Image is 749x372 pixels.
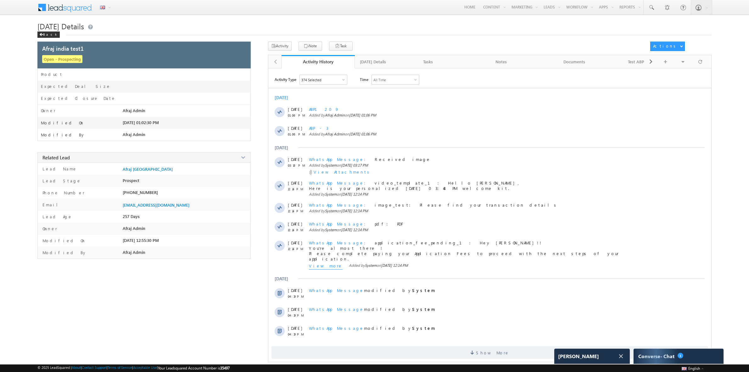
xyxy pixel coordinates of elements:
label: Email [41,202,63,207]
span: System [365,263,377,268]
span: 04:19 PM [288,332,307,336]
span: modified by [309,325,435,331]
div: Tasks [397,58,459,66]
label: Lead Age [41,214,72,219]
span: [DATE] [288,106,302,112]
span: 12:14 PM [288,209,307,213]
span: WhatsApp Message [309,306,364,312]
span: 04:19 PM [288,313,307,317]
span: Afraj Admin [123,132,145,137]
label: Product [41,72,63,77]
a: Test ABP [DATE] ms1 [611,55,685,68]
span: [DATE] [288,221,302,226]
button: English [680,364,705,372]
span: Added by on [309,163,658,168]
span: [DATE] 03:17 PM [341,163,368,168]
span: [DATE] [288,125,302,131]
a: Activity History [282,55,355,68]
div: [DATE] [275,276,295,282]
span: [DATE] Details [37,21,84,31]
button: Activity [268,42,292,51]
span: modified by [309,306,435,312]
span: [DATE] 01:06 PM [349,113,376,117]
span: 01:06 PM [288,113,307,117]
span: 257 Days [123,214,140,219]
span: WhatsApp Message [309,240,370,245]
span: [DATE] 12:55:30 PM [123,238,159,243]
span: Received image [375,157,431,162]
span: System [325,163,337,168]
div: Notes [470,58,532,66]
label: Expected Deal Size [41,84,111,89]
span: WhatsApp Message [309,157,370,162]
span: Added by on [349,263,408,270]
strong: System [412,306,435,312]
span: [DATE] 01:06 PM [349,132,376,136]
span: WhatsApp Message [309,221,370,226]
span: Afraj india test1 [42,44,84,52]
span: 03:16 PM [288,163,307,167]
span: Afraj Admin [325,132,345,136]
div: Back [37,31,60,38]
span: WhatsApp Message [309,202,370,208]
label: Lead Stage [41,178,81,183]
span: [DATE] 12:14 PM [381,263,408,268]
a: Acceptable Use [133,365,157,369]
span: English [688,366,700,371]
span: Afraj Ahmad_usnumber [558,353,599,360]
span: Afraj Admin [123,250,145,255]
span: Your Leadsquared Account Number is [158,366,230,370]
span: [DATE] [288,288,302,293]
span: [DATE] 12:14 PM [341,209,368,213]
span: 12:14 PM [288,247,307,251]
div: [DATE] [275,94,295,100]
span: [DATE] 12:14 PM [341,227,368,232]
span: image_test: Please find your transaction details [375,202,558,208]
span: [DATE] [288,180,302,186]
span: ABP - 3 [309,125,328,131]
span: [DATE] 12:14 PM [341,192,368,197]
span: WhatsApp Message [309,325,364,331]
strong: System [412,325,435,331]
span: 12:14 PM [288,187,307,191]
span: [DATE] [288,306,302,312]
label: Modified By [41,250,87,255]
span: Added by on [309,227,658,232]
span: View Attachments [314,169,372,175]
span: application_fee_pending_1: Hey [PERSON_NAME]!! You're almost there ! Please complete paying your ... [309,240,619,283]
a: [DATE] Details [355,55,392,68]
span: Added by on [309,113,658,117]
span: [PHONE_NUMBER] [123,190,158,195]
span: Converse - Chat [638,353,674,359]
label: Owner [41,108,56,113]
a: Tasks [392,55,465,68]
a: Notes [465,55,538,68]
label: Phone Number [41,190,85,195]
div: All Time [373,78,386,82]
span: 04:19 PM [288,295,307,298]
span: System [325,192,337,197]
button: Note [299,42,322,51]
span: Prospect [123,178,139,183]
strong: System [412,288,435,293]
span: modified by [309,288,435,293]
span: [DATE] [288,157,302,162]
a: Documents [538,55,611,68]
span: Show More [476,346,509,359]
label: Modified By [41,132,85,137]
div: [DATE] [275,145,295,151]
div: Owner Changed,Status Changed,Stage Changed,Source Changed,Notes & 369 more.. [300,75,347,84]
span: Afraj Admin [123,226,145,231]
label: Expected Closure Date [41,96,116,101]
span: Added by on [309,132,658,136]
span: WhatsApp Message [309,180,370,186]
span: View more [309,263,343,270]
span: Open - Prospecting [42,55,82,63]
span: Time [360,75,368,84]
span: [EMAIL_ADDRESS][DOMAIN_NAME] [123,203,189,208]
span: Added by on [309,192,658,197]
span: Related Lead [42,154,70,161]
a: Afraj [GEOGRAPHIC_DATA] [123,167,173,172]
div: Actions [653,43,678,49]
